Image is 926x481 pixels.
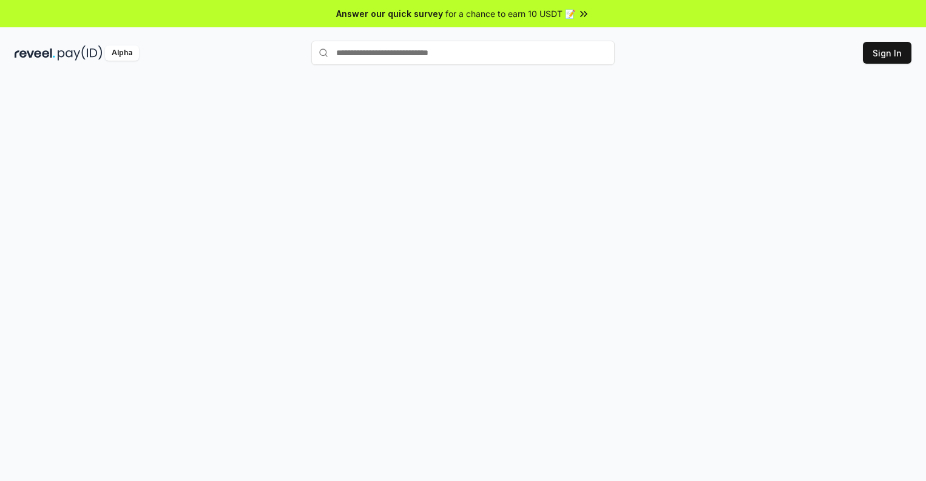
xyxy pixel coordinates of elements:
[58,45,103,61] img: pay_id
[445,7,575,20] span: for a chance to earn 10 USDT 📝
[336,7,443,20] span: Answer our quick survey
[863,42,911,64] button: Sign In
[105,45,139,61] div: Alpha
[15,45,55,61] img: reveel_dark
